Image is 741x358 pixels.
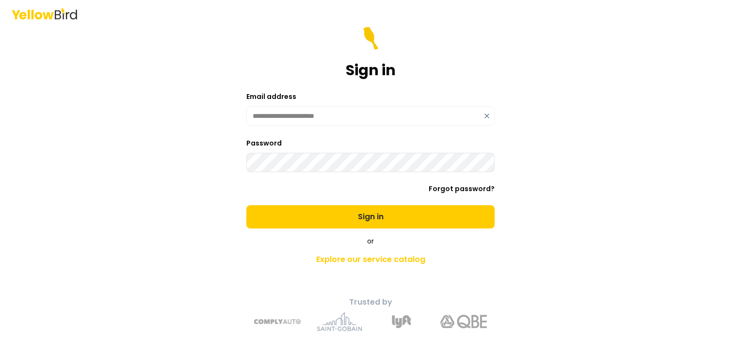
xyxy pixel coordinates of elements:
h1: Sign in [346,62,396,79]
span: or [367,236,374,246]
button: Sign in [246,205,495,228]
label: Password [246,138,282,148]
a: Explore our service catalog [200,250,541,269]
label: Email address [246,92,296,101]
a: Forgot password? [429,184,495,194]
p: Trusted by [200,296,541,308]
